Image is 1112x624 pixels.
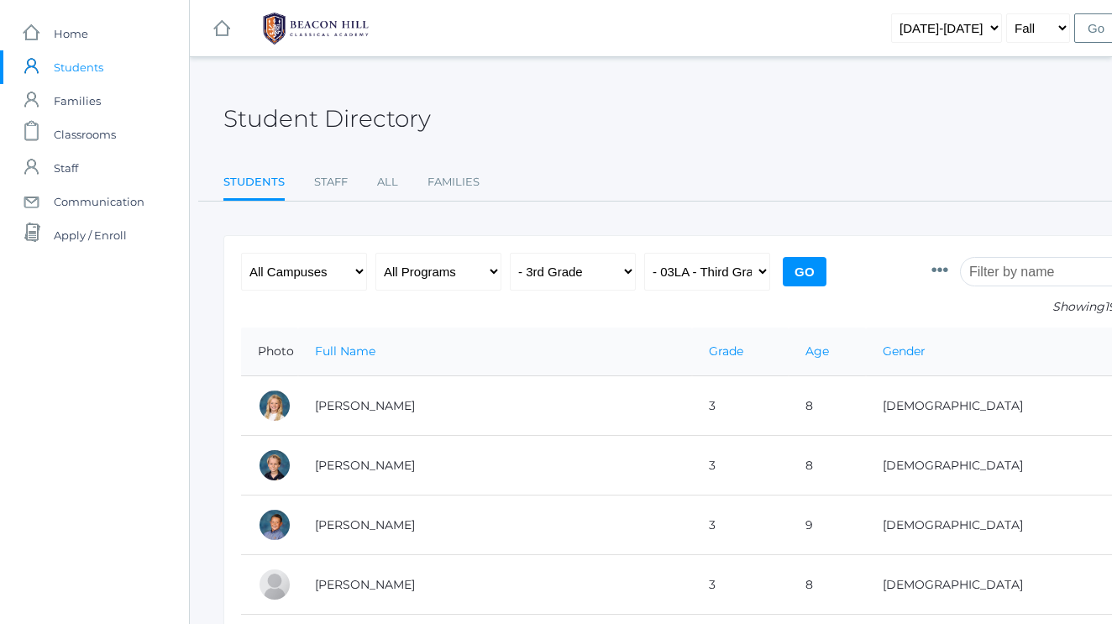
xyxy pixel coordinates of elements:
[223,106,431,132] h2: Student Directory
[54,185,144,218] span: Communication
[805,343,829,359] a: Age
[783,257,826,286] input: Go
[258,568,291,601] div: Ezekiel Dinwiddie
[692,376,789,436] td: 3
[427,165,480,199] a: Families
[789,436,866,496] td: 8
[298,496,692,555] td: [PERSON_NAME]
[315,343,375,359] a: Full Name
[692,436,789,496] td: 3
[298,555,692,615] td: [PERSON_NAME]
[377,165,398,199] a: All
[241,328,298,376] th: Photo
[314,165,348,199] a: Staff
[258,448,291,482] div: Isaiah Bell
[54,17,88,50] span: Home
[298,376,692,436] td: [PERSON_NAME]
[258,508,291,542] div: Bennett Burgh
[883,343,926,359] a: Gender
[54,118,116,151] span: Classrooms
[223,165,285,202] a: Students
[54,218,127,252] span: Apply / Enroll
[789,496,866,555] td: 9
[258,389,291,422] div: Sadie Armstrong
[709,343,743,359] a: Grade
[789,555,866,615] td: 8
[692,496,789,555] td: 3
[789,376,866,436] td: 8
[692,555,789,615] td: 3
[253,8,379,50] img: BHCALogos-05-308ed15e86a5a0abce9b8dd61676a3503ac9727e845dece92d48e8588c001991.png
[54,84,101,118] span: Families
[54,50,103,84] span: Students
[54,151,78,185] span: Staff
[298,436,692,496] td: [PERSON_NAME]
